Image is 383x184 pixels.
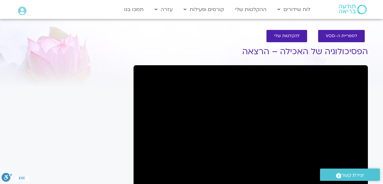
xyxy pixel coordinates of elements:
[318,30,365,42] a: לספריית ה-VOD
[232,3,270,15] a: ההקלטות שלי
[151,3,176,15] a: עזרה
[326,34,357,38] span: לספריית ה-VOD
[180,3,227,15] a: קורסים ופעילות
[339,5,367,14] img: תודעה בריאה
[274,34,300,38] span: להקלטות שלי
[266,30,307,42] a: להקלטות שלי
[341,171,364,180] span: יצירת קשר
[121,3,147,15] a: תמכו בנו
[134,47,368,56] h1: הפסיכולוגיה של האכילה – הרצאה
[320,169,380,181] a: יצירת קשר
[274,3,313,15] a: לוח שידורים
